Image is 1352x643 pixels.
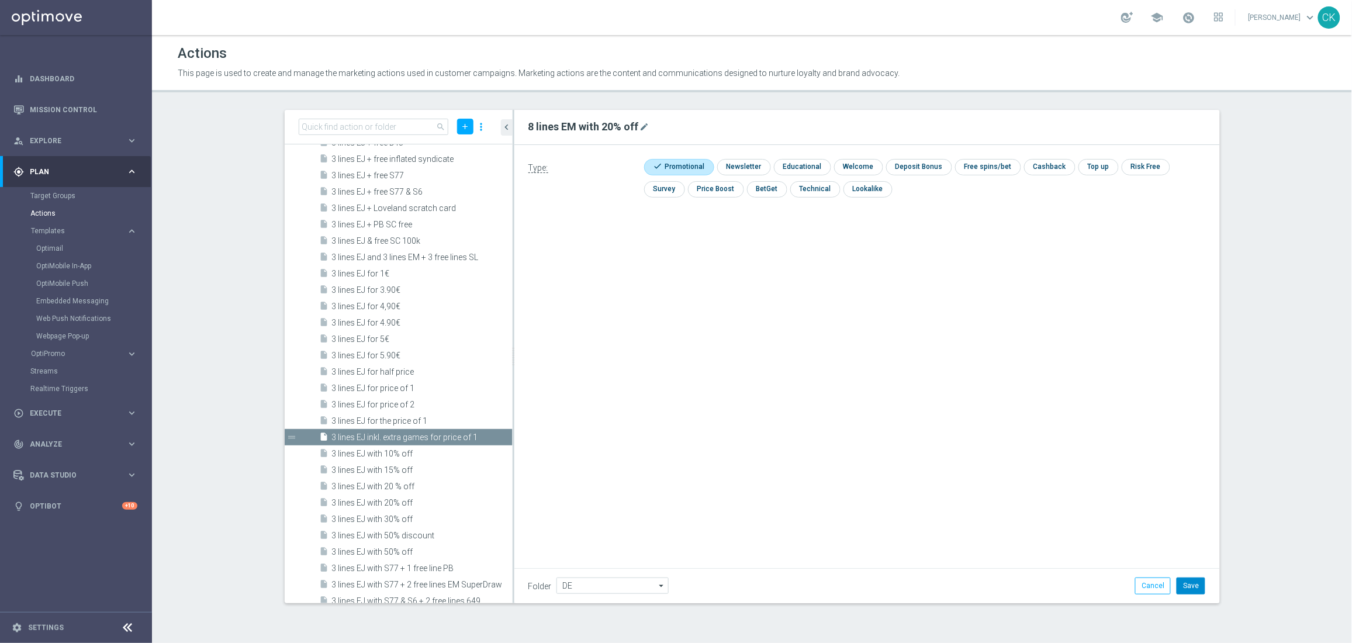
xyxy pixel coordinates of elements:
[36,292,151,310] div: Embedded Messaging
[178,45,227,62] h1: Actions
[332,547,513,557] span: 3 lines EJ with 50% off
[332,187,513,197] span: 3 lines EJ &#x2B; free S77 &amp; S6
[13,74,138,84] div: equalizer Dashboard
[332,580,513,590] span: 3 lines EJ with S77 &#x2B; 2 free lines EM SuperDraw
[320,334,329,347] i: insert_drive_file
[320,547,329,560] i: insert_drive_file
[36,240,151,257] div: Optimail
[332,400,513,410] span: 3 lines EJ for price of 2
[332,416,513,426] span: 3 lines EJ for the price of 1
[30,63,137,94] a: Dashboard
[31,350,126,357] div: OptiPromo
[13,439,126,450] div: Analyze
[13,439,24,450] i: track_changes
[31,227,126,234] div: Templates
[31,227,115,234] span: Templates
[126,469,137,480] i: keyboard_arrow_right
[475,119,487,135] i: more_vert
[28,624,64,631] a: Settings
[30,410,126,417] span: Execute
[332,433,513,443] span: 3 lines EJ inkl. extra games for price of 1
[30,362,151,380] div: Streams
[1177,578,1205,594] button: Save
[30,191,122,200] a: Target Groups
[126,348,137,359] i: keyboard_arrow_right
[320,497,329,511] i: insert_drive_file
[126,166,137,177] i: keyboard_arrow_right
[126,135,137,146] i: keyboard_arrow_right
[13,502,138,511] button: lightbulb Optibot +10
[299,119,449,135] input: Quick find action or folder
[332,285,513,295] span: 3 lines EJ for 3.90&#x20AC;
[332,318,513,328] span: 3 lines EJ for 4.90&#x20AC;
[332,220,513,230] span: 3 lines EJ &#x2B; PB SC free
[320,465,329,478] i: insert_drive_file
[30,345,151,362] div: OptiPromo
[320,154,329,167] i: insert_drive_file
[320,252,329,265] i: insert_drive_file
[30,168,126,175] span: Plan
[1151,11,1164,24] span: school
[332,465,513,475] span: 3 lines EJ with 15% off
[332,367,513,377] span: 3 lines EJ for half price
[320,514,329,527] i: insert_drive_file
[320,203,329,216] i: insert_drive_file
[332,596,513,606] span: 3 lines EJ with S77 &amp; S6 &#x2B; 2 free lines 649
[30,380,151,397] div: Realtime Triggers
[30,472,126,479] span: Data Studio
[332,334,513,344] span: 3 lines EJ for 5&#x20AC;
[13,409,138,418] button: play_circle_outline Execute keyboard_arrow_right
[13,167,138,177] div: gps_fixed Plan keyboard_arrow_right
[30,94,137,125] a: Mission Control
[320,236,329,249] i: insert_drive_file
[36,244,122,253] a: Optimail
[36,275,151,292] div: OptiMobile Push
[461,122,470,131] i: add
[13,136,138,146] button: person_search Explore keyboard_arrow_right
[12,623,22,633] i: settings
[36,327,151,345] div: Webpage Pop-up
[13,136,126,146] div: Explore
[30,222,151,345] div: Templates
[332,203,513,213] span: 3 lines EJ &#x2B; Loveland scratch card
[320,285,329,298] i: insert_drive_file
[332,449,513,459] span: 3 lines EJ with 10% off
[320,170,329,184] i: insert_drive_file
[31,350,115,357] span: OptiPromo
[36,331,122,341] a: Webpage Pop-up
[320,301,329,314] i: insert_drive_file
[30,187,151,205] div: Target Groups
[332,236,513,246] span: 3 lines EJ &amp; free SC 100k
[36,314,122,323] a: Web Push Notifications
[320,579,329,593] i: insert_drive_file
[1304,11,1317,24] span: keyboard_arrow_down
[13,471,138,480] button: Data Studio keyboard_arrow_right
[36,296,122,306] a: Embedded Messaging
[126,438,137,450] i: keyboard_arrow_right
[13,105,138,115] button: Mission Control
[436,122,445,132] span: search
[656,578,668,593] i: arrow_drop_down
[30,209,122,218] a: Actions
[320,563,329,576] i: insert_drive_file
[332,383,513,393] span: 3 lines EJ for price of 1
[13,501,24,511] i: lightbulb
[320,416,329,429] i: insert_drive_file
[320,317,329,331] i: insert_drive_file
[320,481,329,495] i: insert_drive_file
[30,226,138,236] button: Templates keyboard_arrow_right
[30,367,122,376] a: Streams
[320,399,329,413] i: insert_drive_file
[320,596,329,609] i: insert_drive_file
[178,68,938,78] p: This page is used to create and manage the marketing actions used in customer campaigns. Marketin...
[30,349,138,358] div: OptiPromo keyboard_arrow_right
[320,268,329,282] i: insert_drive_file
[36,261,122,271] a: OptiMobile In-App
[320,137,329,151] i: insert_drive_file
[13,136,24,146] i: person_search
